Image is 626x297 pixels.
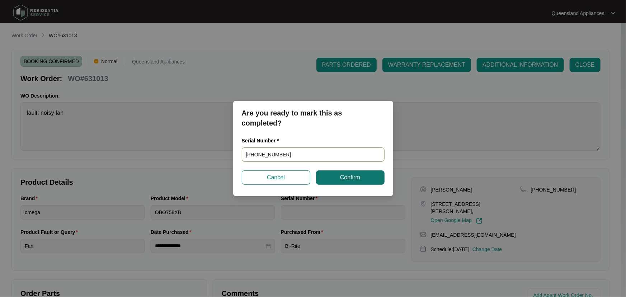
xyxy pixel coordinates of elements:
button: Cancel [242,170,310,185]
button: Confirm [316,170,385,185]
span: Cancel [267,173,285,182]
span: Confirm [340,173,360,182]
p: Are you ready to mark this as [242,108,385,118]
label: Serial Number * [242,137,284,144]
p: completed? [242,118,385,128]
